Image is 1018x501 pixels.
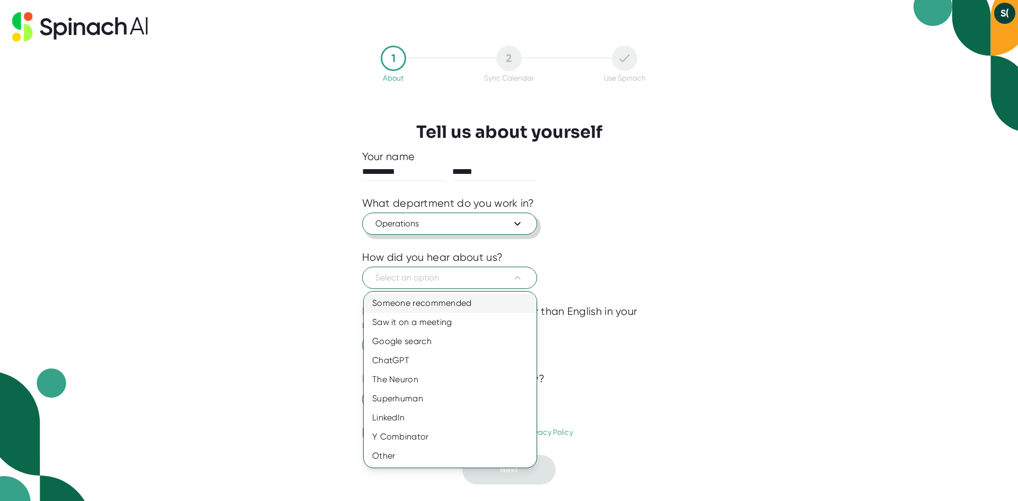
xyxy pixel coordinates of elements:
div: Superhuman [364,389,537,408]
div: Someone recommended [364,294,537,313]
div: Saw it on a meeting [364,313,537,332]
div: Other [364,446,537,465]
div: LinkedIn [364,408,537,427]
div: The Neuron [364,370,537,389]
div: Y Combinator [364,427,537,446]
div: Google search [364,332,537,351]
div: ChatGPT [364,351,537,370]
